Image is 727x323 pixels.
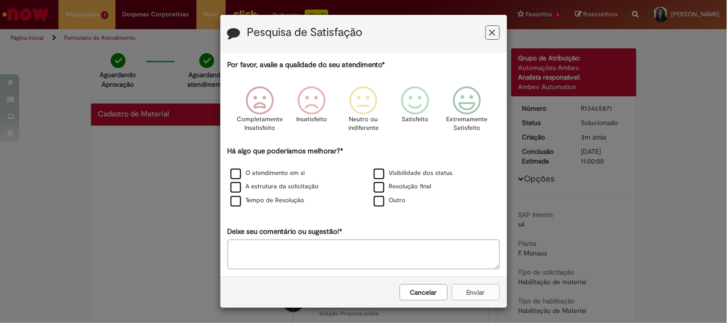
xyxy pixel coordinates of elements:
div: Há algo que poderíamos melhorar?* [228,146,500,208]
p: Neutro ou indiferente [346,115,381,133]
label: Outro [374,196,406,205]
label: O atendimento em si [231,169,305,178]
label: Visibilidade dos status [374,169,453,178]
p: Extremamente Satisfeito [447,115,488,133]
div: Extremamente Satisfeito [443,79,492,145]
button: Cancelar [400,284,448,300]
label: Pesquisa de Satisfação [247,26,363,39]
p: Completamente Insatisfeito [237,115,283,133]
label: Por favor, avalie a qualidade do seu atendimento* [228,60,385,70]
p: Insatisfeito [296,115,327,124]
p: Satisfeito [402,115,429,124]
label: Tempo de Resolução [231,196,305,205]
div: Satisfeito [391,79,440,145]
label: A estrutura da solicitação [231,182,319,191]
div: Neutro ou indiferente [339,79,388,145]
label: Deixe seu comentário ou sugestão!* [228,227,343,237]
div: Completamente Insatisfeito [235,79,284,145]
div: Insatisfeito [287,79,336,145]
label: Resolução final [374,182,432,191]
